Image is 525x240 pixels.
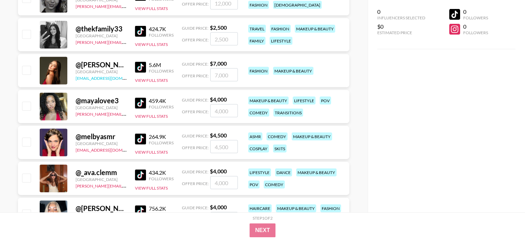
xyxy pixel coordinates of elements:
[248,37,265,45] div: family
[76,38,178,45] a: [PERSON_NAME][EMAIL_ADDRESS][DOMAIN_NAME]
[149,133,174,140] div: 264.9K
[182,37,209,42] span: Offer Price:
[463,8,488,15] div: 0
[135,114,168,119] button: View Full Stats
[463,23,488,30] div: 0
[149,212,174,217] div: Followers
[182,26,208,31] span: Guide Price:
[149,68,174,74] div: Followers
[76,33,127,38] div: [GEOGRAPHIC_DATA]
[182,1,209,7] span: Offer Price:
[248,25,266,33] div: travel
[76,25,127,33] div: @ thekfamily33
[135,150,168,155] button: View Full Stats
[248,67,269,75] div: fashion
[135,134,146,145] img: TikTok
[182,133,208,138] span: Guide Price:
[377,30,425,35] div: Estimated Price
[248,181,260,189] div: pov
[149,205,174,212] div: 756.2K
[320,204,341,212] div: fashion
[295,25,335,33] div: makeup & beauty
[182,181,209,186] span: Offer Price:
[182,61,208,67] span: Guide Price:
[210,176,238,189] input: 4,000
[210,168,227,174] strong: $ 4,000
[149,26,174,32] div: 424.7K
[76,110,178,117] a: [PERSON_NAME][EMAIL_ADDRESS][DOMAIN_NAME]
[248,109,269,117] div: comedy
[135,62,146,73] img: TikTok
[149,140,174,145] div: Followers
[135,42,168,47] button: View Full Stats
[135,98,146,109] img: TikTok
[248,133,262,141] div: asmr
[210,24,227,31] strong: $ 2,500
[273,145,286,153] div: skits
[248,169,271,176] div: lifestyle
[135,185,168,191] button: View Full Stats
[76,132,127,141] div: @ melbyasmr
[273,1,322,9] div: [DEMOGRAPHIC_DATA]
[135,6,168,11] button: View Full Stats
[377,15,425,20] div: Influencers Selected
[76,69,127,74] div: [GEOGRAPHIC_DATA]
[76,182,178,189] a: [PERSON_NAME][EMAIL_ADDRESS][DOMAIN_NAME]
[135,170,146,181] img: TikTok
[149,104,174,109] div: Followers
[273,109,303,117] div: transitions
[149,61,174,68] div: 5.6M
[490,205,517,232] iframe: Drift Widget Chat Controller
[248,145,269,153] div: cosplay
[273,67,313,75] div: makeup & beauty
[210,204,227,210] strong: $ 4,000
[149,169,174,176] div: 434.2K
[210,212,238,225] input: 4,000
[292,133,332,141] div: makeup & beauty
[182,73,209,78] span: Offer Price:
[253,215,273,221] div: Step 1 of 2
[182,169,208,174] span: Guide Price:
[264,181,285,189] div: comedy
[76,105,127,110] div: [GEOGRAPHIC_DATA]
[210,132,227,138] strong: $ 4,500
[76,204,127,213] div: @ [PERSON_NAME].tiara1
[320,97,331,105] div: pov
[266,133,288,141] div: comedy
[210,104,238,117] input: 4,000
[275,169,292,176] div: dance
[250,223,275,237] button: Next
[182,205,208,210] span: Guide Price:
[76,177,127,182] div: [GEOGRAPHIC_DATA]
[248,1,269,9] div: fashion
[463,15,488,20] div: Followers
[76,146,145,153] a: [EMAIL_ADDRESS][DOMAIN_NAME]
[76,168,127,177] div: @ _ava.clemm
[76,60,127,69] div: @ [PERSON_NAME]
[377,23,425,30] div: $0
[210,96,227,103] strong: $ 4,000
[149,97,174,104] div: 459.4K
[248,204,272,212] div: haircare
[135,205,146,217] img: TikTok
[149,32,174,38] div: Followers
[182,97,208,103] span: Guide Price:
[210,60,227,67] strong: $ 7,000
[210,68,238,81] input: 7,000
[210,140,238,153] input: 4,500
[293,97,315,105] div: lifestyle
[182,109,209,114] span: Offer Price:
[377,8,425,15] div: 0
[463,30,488,35] div: Followers
[76,96,127,105] div: @ mayalovee3
[182,145,209,150] span: Offer Price:
[76,2,178,9] a: [PERSON_NAME][EMAIL_ADDRESS][DOMAIN_NAME]
[149,176,174,181] div: Followers
[248,97,289,105] div: makeup & beauty
[270,37,292,45] div: lifestyle
[135,26,146,37] img: TikTok
[210,32,238,46] input: 2,500
[270,25,291,33] div: fashion
[76,74,145,81] a: [EMAIL_ADDRESS][DOMAIN_NAME]
[76,141,127,146] div: [GEOGRAPHIC_DATA]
